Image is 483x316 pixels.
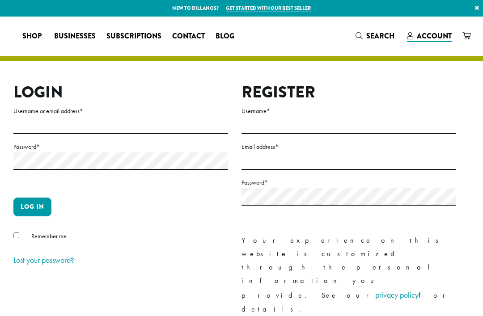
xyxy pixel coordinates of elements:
[241,83,456,102] h2: Register
[241,177,456,188] label: Password
[31,232,67,240] span: Remember me
[241,141,456,152] label: Email address
[350,29,402,43] a: Search
[13,255,74,265] a: Lost your password?
[13,83,228,102] h2: Login
[375,290,419,300] a: privacy policy
[13,198,51,216] button: Log in
[241,234,456,316] p: Your experience on this website is customized through the personal information you provide. See o...
[54,31,96,42] span: Businesses
[13,105,228,117] label: Username or email address
[417,31,452,41] span: Account
[22,31,42,42] span: Shop
[226,4,311,12] a: Get started with our best seller
[106,31,161,42] span: Subscriptions
[172,31,205,42] span: Contact
[17,29,49,43] a: Shop
[366,31,394,41] span: Search
[241,105,456,117] label: Username
[216,31,234,42] span: Blog
[13,141,228,152] label: Password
